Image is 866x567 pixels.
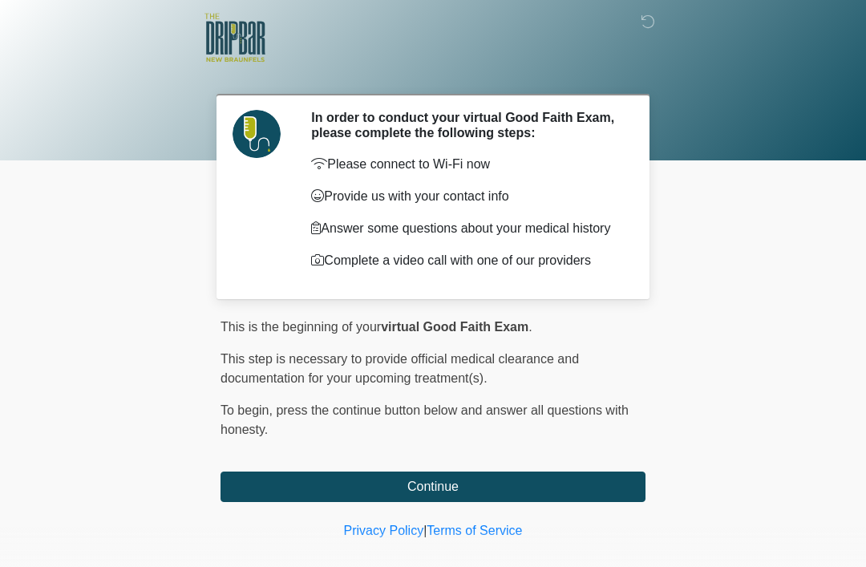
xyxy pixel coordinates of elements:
span: This step is necessary to provide official medical clearance and documentation for your upcoming ... [221,352,579,385]
span: To begin, [221,403,276,417]
a: Terms of Service [427,524,522,537]
span: This is the beginning of your [221,320,381,334]
a: Privacy Policy [344,524,424,537]
p: Please connect to Wi-Fi now [311,155,621,174]
span: press the continue button below and answer all questions with honesty. [221,403,629,436]
p: Complete a video call with one of our providers [311,251,621,270]
p: Answer some questions about your medical history [311,219,621,238]
p: Provide us with your contact info [311,187,621,206]
button: Continue [221,472,645,502]
a: | [423,524,427,537]
img: Agent Avatar [233,110,281,158]
strong: virtual Good Faith Exam [381,320,528,334]
h2: In order to conduct your virtual Good Faith Exam, please complete the following steps: [311,110,621,140]
span: . [528,320,532,334]
img: The DRIPBaR - New Braunfels Logo [204,12,265,64]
